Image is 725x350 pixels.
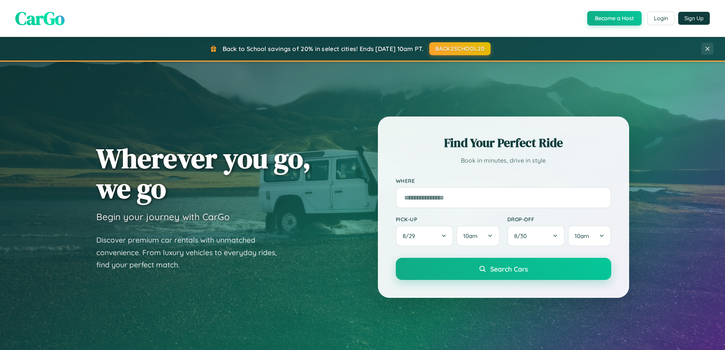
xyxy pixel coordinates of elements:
span: 10am [575,232,589,240]
h3: Begin your journey with CarGo [96,211,230,222]
button: Login [647,11,674,25]
h2: Find Your Perfect Ride [396,134,611,151]
span: 8 / 29 [403,232,419,240]
button: 8/29 [396,225,454,246]
h1: Wherever you go, we go [96,143,311,203]
button: BACK2SCHOOL20 [429,42,491,55]
button: Sign Up [678,12,710,25]
label: Drop-off [507,216,611,222]
span: Back to School savings of 20% in select cities! Ends [DATE] 10am PT. [223,45,424,53]
button: 10am [568,225,611,246]
span: Search Cars [490,265,528,273]
span: CarGo [15,6,65,31]
button: Search Cars [396,258,611,280]
button: 10am [456,225,499,246]
span: 10am [463,232,478,240]
button: 8/30 [507,225,565,246]
span: 8 / 30 [514,232,531,240]
p: Book in minutes, drive in style [396,155,611,166]
button: Become a Host [587,11,642,26]
label: Pick-up [396,216,500,222]
label: Where [396,177,611,184]
p: Discover premium car rentals with unmatched convenience. From luxury vehicles to everyday rides, ... [96,234,287,271]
